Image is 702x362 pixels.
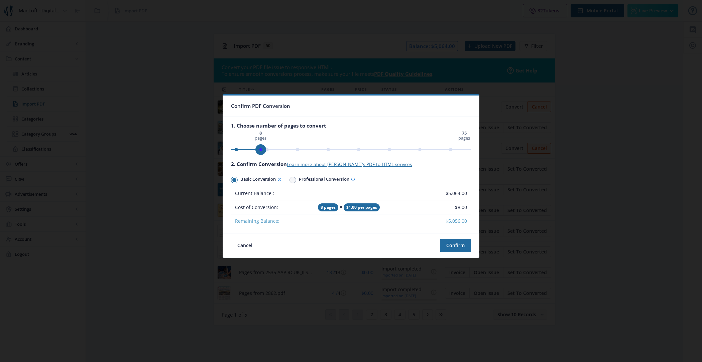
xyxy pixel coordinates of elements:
[231,122,471,129] div: 1. Choose number of pages to convert
[238,175,281,185] span: Basic Conversion
[231,149,471,150] ngx-slider: ngx-slider
[231,214,314,228] td: Remaining Balance:
[462,130,467,136] strong: 75
[255,144,266,155] span: ngx-slider
[287,161,412,167] a: Learn more about [PERSON_NAME]’s PDF to HTML services
[223,96,479,117] nb-card-header: Confirm PDF Conversion
[425,200,471,214] td: $8.00
[231,161,471,168] div: 2. Confirm Conversion
[259,130,262,136] strong: 8
[296,175,355,185] span: Professional Conversion
[231,239,259,252] button: Cancel
[457,130,471,141] span: pages
[440,239,471,252] button: Confirm
[425,214,471,228] td: $5,056.00
[231,200,314,214] td: Cost of Conversion:
[254,130,267,141] span: pages
[425,187,471,200] td: $5,064.00
[344,203,380,211] span: $1.00 per pages
[318,203,338,211] span: 8 pages
[231,187,314,200] td: Current Balance :
[340,204,342,210] strong: ×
